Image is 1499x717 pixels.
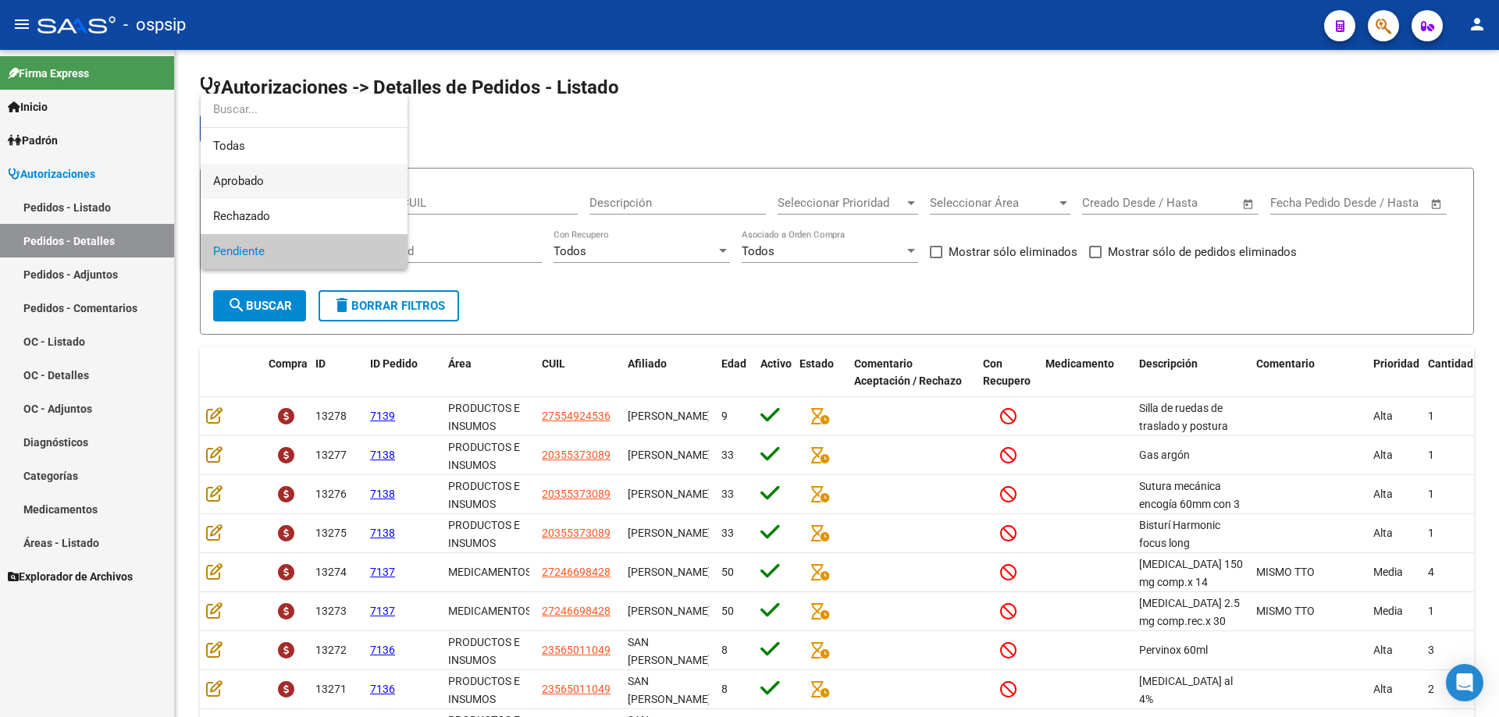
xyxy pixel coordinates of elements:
span: Aprobado [213,174,264,188]
span: Pendiente [213,244,265,258]
span: Todas [213,129,395,164]
input: dropdown search [201,92,408,127]
div: Open Intercom Messenger [1446,664,1483,701]
span: Rechazado [213,209,270,223]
